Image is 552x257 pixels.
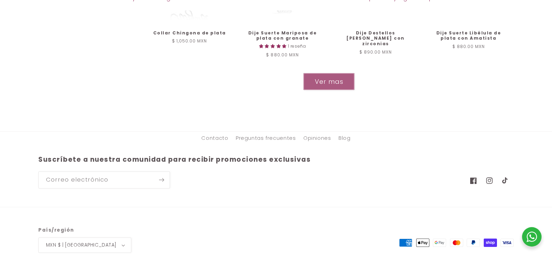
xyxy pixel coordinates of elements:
[236,132,296,144] a: Preguntas frecuentes
[338,30,413,47] a: Dije Destellos [PERSON_NAME] con zirconias
[39,172,170,188] input: Correo electrónico
[38,227,131,234] h2: País/región
[38,238,131,253] button: MXN $ | [GEOGRAPHIC_DATA]
[339,132,351,144] a: Blog
[303,73,355,90] button: Ver mas
[201,134,228,145] a: Contacto
[152,30,227,36] a: Collar Chingona de plata
[245,30,320,41] a: Dije Suerte Mariposa de plata con granate
[46,242,117,249] span: MXN $ | [GEOGRAPHIC_DATA]
[38,155,462,164] h2: Suscríbete a nuestra comunidad para recibir promociones exclusivas
[303,132,331,144] a: Opiniones
[154,171,170,188] button: Suscribirse
[431,30,506,41] a: Dije Suerte Libélula de plata con Amatista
